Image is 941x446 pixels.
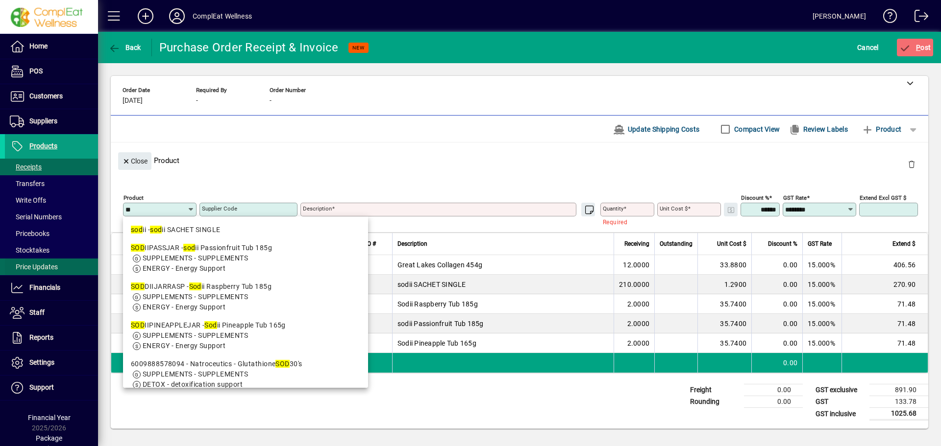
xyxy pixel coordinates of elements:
[98,39,152,56] app-page-header-button: Back
[29,142,57,150] span: Products
[813,8,866,24] div: [PERSON_NAME]
[5,351,98,375] a: Settings
[744,396,803,408] td: 0.00
[28,414,71,422] span: Financial Year
[5,175,98,192] a: Transfers
[897,39,934,56] button: Post
[842,333,928,353] td: 71.48
[123,278,368,316] mat-option: SODDIIJARRASP - Sodii Raspberry Tub 185g
[785,120,852,138] button: Review Labels
[5,159,98,175] a: Receipts
[811,396,869,408] td: GST
[811,408,869,420] td: GST inclusive
[202,205,237,212] mat-label: Supplier Code
[10,263,58,271] span: Price Updates
[660,238,693,249] span: Outstanding
[899,44,931,51] span: ost
[275,360,289,368] em: SOD
[857,40,879,55] span: Cancel
[627,299,650,309] span: 2.0000
[603,205,623,212] mat-label: Quantity
[751,255,802,275] td: 0.00
[685,384,744,396] td: Freight
[5,301,98,325] a: Staff
[802,275,842,294] td: 15.000%
[143,264,225,272] span: ENERGY - Energy Support
[907,2,929,34] a: Logout
[123,239,368,278] mat-option: SODIIPASSJAR - sodii Passionfruit Tub 185g
[869,384,928,396] td: 891.90
[751,333,802,353] td: 0.00
[5,242,98,258] a: Stocktakes
[842,294,928,314] td: 71.48
[5,276,98,300] a: Financials
[5,258,98,275] a: Price Updates
[124,194,144,201] mat-label: Product
[5,209,98,225] a: Serial Numbers
[29,92,63,100] span: Customers
[123,220,368,239] mat-option: sodii - sodii SACHET SINGLE
[143,342,225,350] span: ENERGY - Energy Support
[363,238,376,249] span: PO #
[5,59,98,84] a: POS
[123,316,368,355] mat-option: SODIIPINEAPPLEJAR - Sodii Pineapple Tub 165g
[392,255,614,275] td: Great Lakes Collagen 454g
[10,246,50,254] span: Stocktakes
[603,216,646,227] mat-error: Required
[131,321,145,329] em: SOD
[900,152,923,176] button: Delete
[193,8,252,24] div: ComplEat Wellness
[352,45,365,51] span: NEW
[122,153,148,169] span: Close
[29,333,53,341] span: Reports
[624,238,649,249] span: Receiving
[123,97,143,105] span: [DATE]
[751,353,802,373] td: 0.00
[392,275,614,294] td: sodii SACHET SINGLE
[623,260,649,270] span: 12.0000
[161,7,193,25] button: Profile
[783,194,807,201] mat-label: GST rate
[751,294,802,314] td: 0.00
[29,67,43,75] span: POS
[397,238,427,249] span: Description
[303,205,332,212] mat-label: Description
[131,320,360,330] div: IIPINEAPPLEJAR - ii Pineapple Tub 165g
[811,384,869,396] td: GST exclusive
[392,294,614,314] td: Sodii Raspberry Tub 185g
[143,370,248,378] span: SUPPLEMENTS - SUPPLEMENTS
[916,44,920,51] span: P
[10,180,45,188] span: Transfers
[613,121,699,137] span: Update Shipping Costs
[5,109,98,134] a: Suppliers
[660,205,688,212] mat-label: Unit Cost $
[159,40,339,55] div: Purchase Order Receipt & Invoice
[842,275,928,294] td: 270.90
[392,333,614,353] td: Sodii Pineapple Tub 165g
[842,255,928,275] td: 406.56
[189,282,201,290] em: Sod
[900,160,923,168] app-page-header-button: Delete
[108,44,141,51] span: Back
[131,282,360,292] div: DIIJARRASP - ii Raspberry Tub 185g
[10,230,50,237] span: Pricebooks
[131,244,145,252] em: SOD
[143,380,243,388] span: DETOX - detoxification support
[29,42,48,50] span: Home
[720,338,746,348] span: 35.7400
[131,225,360,235] div: ii - ii SACHET SINGLE
[5,34,98,59] a: Home
[131,359,360,369] div: 6009888578094 - Natroceutics - Glutathione 30's
[619,280,649,289] span: 210.0000
[609,120,703,138] button: Update Shipping Costs
[29,308,45,316] span: Staff
[10,213,62,221] span: Serial Numbers
[808,238,832,249] span: GST Rate
[116,156,154,165] app-page-header-button: Close
[802,333,842,353] td: 15.000%
[751,314,802,333] td: 0.00
[118,152,151,170] button: Close
[892,238,916,249] span: Extend $
[860,194,906,201] mat-label: Extend excl GST $
[131,226,143,234] em: sod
